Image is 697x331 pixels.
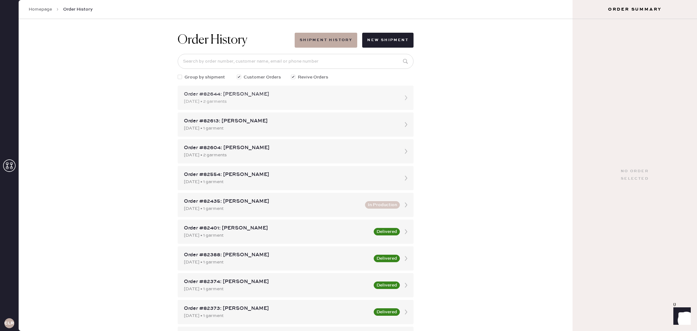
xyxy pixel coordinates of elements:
[185,74,225,81] span: Group by shipment
[184,259,370,266] div: [DATE] • 1 garment
[184,286,370,292] div: [DATE] • 1 garment
[374,255,400,262] button: Delivered
[184,152,396,158] div: [DATE] • 2 garments
[63,6,93,12] span: Order History
[621,168,649,182] div: No order selected
[298,74,328,81] span: Revive Orders
[184,251,370,259] div: Order #82388: [PERSON_NAME]
[184,178,396,185] div: [DATE] • 1 garment
[184,312,370,319] div: [DATE] • 1 garment
[184,98,396,105] div: [DATE] • 2 garments
[184,205,361,212] div: [DATE] • 1 garment
[295,33,357,48] button: Shipment History
[667,303,694,330] iframe: Front Chat
[374,228,400,235] button: Delivered
[365,201,400,209] button: In Production
[573,6,697,12] h3: Order Summary
[184,117,396,125] div: Order #82613: [PERSON_NAME]
[184,278,370,286] div: Order #82374: [PERSON_NAME]
[184,91,396,98] div: Order #82644: [PERSON_NAME]
[184,171,396,178] div: Order #82554: [PERSON_NAME]
[184,125,396,132] div: [DATE] • 1 garment
[184,198,361,205] div: Order #82435: [PERSON_NAME]
[184,225,370,232] div: Order #82401: [PERSON_NAME]
[184,144,396,152] div: Order #82604: [PERSON_NAME]
[362,33,414,48] button: New Shipment
[178,54,414,69] input: Search by order number, customer name, email or phone number
[374,308,400,316] button: Delivered
[244,74,281,81] span: Customer Orders
[184,305,370,312] div: Order #82373: [PERSON_NAME]
[29,6,52,12] a: Homepage
[4,321,14,325] h3: CLR
[178,33,247,48] h1: Order History
[184,232,370,239] div: [DATE] • 1 garment
[374,281,400,289] button: Delivered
